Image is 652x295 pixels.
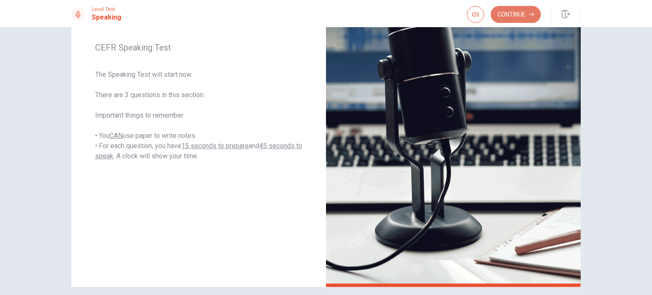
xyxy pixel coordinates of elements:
span: CEFR Speaking Test [95,42,302,53]
span: Level Test [92,6,121,12]
span: The Speaking Test will start now. There are 3 questions in this section. Important things to reme... [95,70,302,161]
u: 15 seconds to prepare [181,142,249,150]
h1: Speaking [92,12,121,22]
u: CAN [110,132,123,140]
button: Continue [491,6,541,23]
